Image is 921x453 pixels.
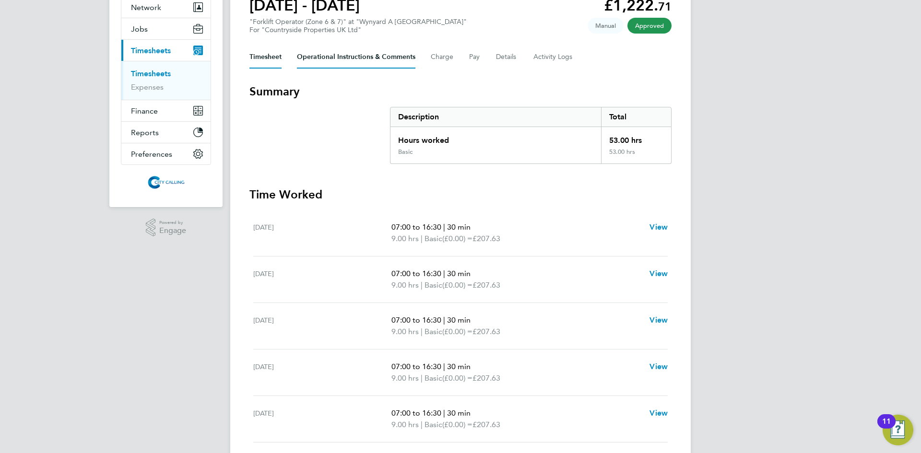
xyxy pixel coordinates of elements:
[588,18,624,34] span: This timesheet was manually created.
[443,315,445,325] span: |
[447,408,471,418] span: 30 min
[425,372,442,384] span: Basic
[131,24,148,34] span: Jobs
[398,148,413,156] div: Basic
[442,420,472,429] span: (£0.00) =
[442,327,472,336] span: (£0.00) =
[253,361,391,384] div: [DATE]
[249,84,672,99] h3: Summary
[425,279,442,291] span: Basic
[649,268,668,279] a: View
[496,46,518,69] button: Details
[421,280,423,290] span: |
[131,106,158,116] span: Finance
[145,174,187,190] img: citycalling-logo-retina.png
[131,128,159,137] span: Reports
[391,327,419,336] span: 9.00 hrs
[601,148,671,163] div: 53.00 hrs
[533,46,574,69] button: Activity Logs
[425,419,442,430] span: Basic
[391,408,441,418] span: 07:00 to 16:30
[425,233,442,244] span: Basic
[159,227,186,235] span: Engage
[131,82,164,92] a: Expenses
[421,234,423,243] span: |
[425,326,442,337] span: Basic
[391,420,419,429] span: 9.00 hrs
[421,327,423,336] span: |
[472,280,500,290] span: £207.63
[472,420,500,429] span: £207.63
[131,150,172,159] span: Preferences
[253,268,391,291] div: [DATE]
[253,407,391,430] div: [DATE]
[649,222,668,232] span: View
[447,269,471,278] span: 30 min
[421,420,423,429] span: |
[442,373,472,383] span: (£0.00) =
[390,127,601,148] div: Hours worked
[442,280,472,290] span: (£0.00) =
[131,3,161,12] span: Network
[649,315,668,325] span: View
[391,222,441,232] span: 07:00 to 16:30
[469,46,481,69] button: Pay
[121,100,211,121] button: Finance
[390,107,672,164] div: Summary
[627,18,672,34] span: This timesheet has been approved.
[472,373,500,383] span: £207.63
[159,219,186,227] span: Powered by
[249,187,672,202] h3: Time Worked
[146,219,187,237] a: Powered byEngage
[649,269,668,278] span: View
[443,362,445,371] span: |
[121,122,211,143] button: Reports
[447,362,471,371] span: 30 min
[443,408,445,418] span: |
[431,46,454,69] button: Charge
[131,69,171,78] a: Timesheets
[421,373,423,383] span: |
[649,407,668,419] a: View
[601,107,671,127] div: Total
[472,234,500,243] span: £207.63
[390,107,601,127] div: Description
[121,61,211,100] div: Timesheets
[249,46,282,69] button: Timesheet
[649,408,668,418] span: View
[391,315,441,325] span: 07:00 to 16:30
[472,327,500,336] span: £207.63
[121,174,211,190] a: Go to home page
[297,46,415,69] button: Operational Instructions & Comments
[601,127,671,148] div: 53.00 hrs
[253,314,391,337] div: [DATE]
[391,362,441,371] span: 07:00 to 16:30
[131,46,171,55] span: Timesheets
[121,143,211,164] button: Preferences
[391,269,441,278] span: 07:00 to 16:30
[249,26,467,34] div: For "Countryside Properties UK Ltd"
[649,314,668,326] a: View
[121,40,211,61] button: Timesheets
[649,361,668,372] a: View
[391,280,419,290] span: 9.00 hrs
[447,315,471,325] span: 30 min
[882,421,891,434] div: 11
[121,18,211,39] button: Jobs
[391,373,419,383] span: 9.00 hrs
[253,221,391,244] div: [DATE]
[442,234,472,243] span: (£0.00) =
[447,222,471,232] span: 30 min
[649,362,668,371] span: View
[391,234,419,243] span: 9.00 hrs
[883,415,913,445] button: Open Resource Center, 11 new notifications
[443,269,445,278] span: |
[649,221,668,233] a: View
[443,222,445,232] span: |
[249,18,467,34] div: "Forklift Operator (Zone 6 & 7)" at "Wynyard A [GEOGRAPHIC_DATA]"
